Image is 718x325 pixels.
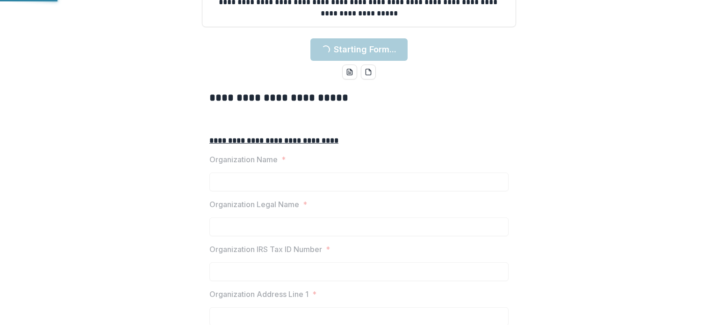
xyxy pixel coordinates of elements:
p: Organization IRS Tax ID Number [209,244,322,255]
button: pdf-download [361,65,376,79]
button: Starting Form... [310,38,408,61]
p: Organization Legal Name [209,199,299,210]
button: word-download [342,65,357,79]
p: Organization Address Line 1 [209,289,309,300]
p: Organization Name [209,154,278,165]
